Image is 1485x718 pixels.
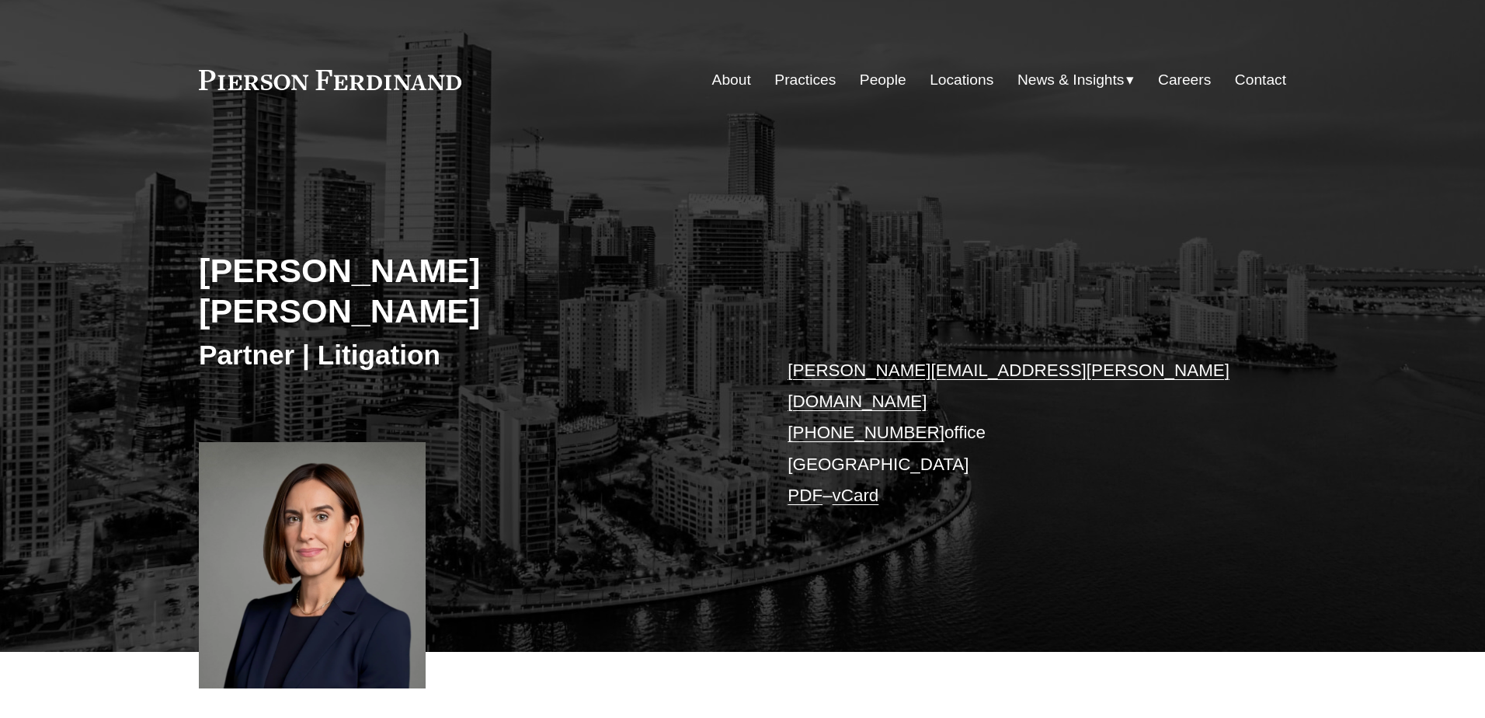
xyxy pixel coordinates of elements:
a: [PERSON_NAME][EMAIL_ADDRESS][PERSON_NAME][DOMAIN_NAME] [788,361,1229,411]
a: vCard [833,486,879,505]
a: [PHONE_NUMBER] [788,423,944,442]
h2: [PERSON_NAME] [PERSON_NAME] [199,250,742,332]
h3: Partner | Litigation [199,338,742,372]
a: People [860,65,906,95]
a: Contact [1235,65,1286,95]
a: Practices [774,65,836,95]
a: PDF [788,486,822,505]
a: Careers [1158,65,1211,95]
span: News & Insights [1017,67,1125,94]
a: Locations [930,65,993,95]
a: About [712,65,751,95]
a: folder dropdown [1017,65,1135,95]
p: office [GEOGRAPHIC_DATA] – [788,355,1240,512]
